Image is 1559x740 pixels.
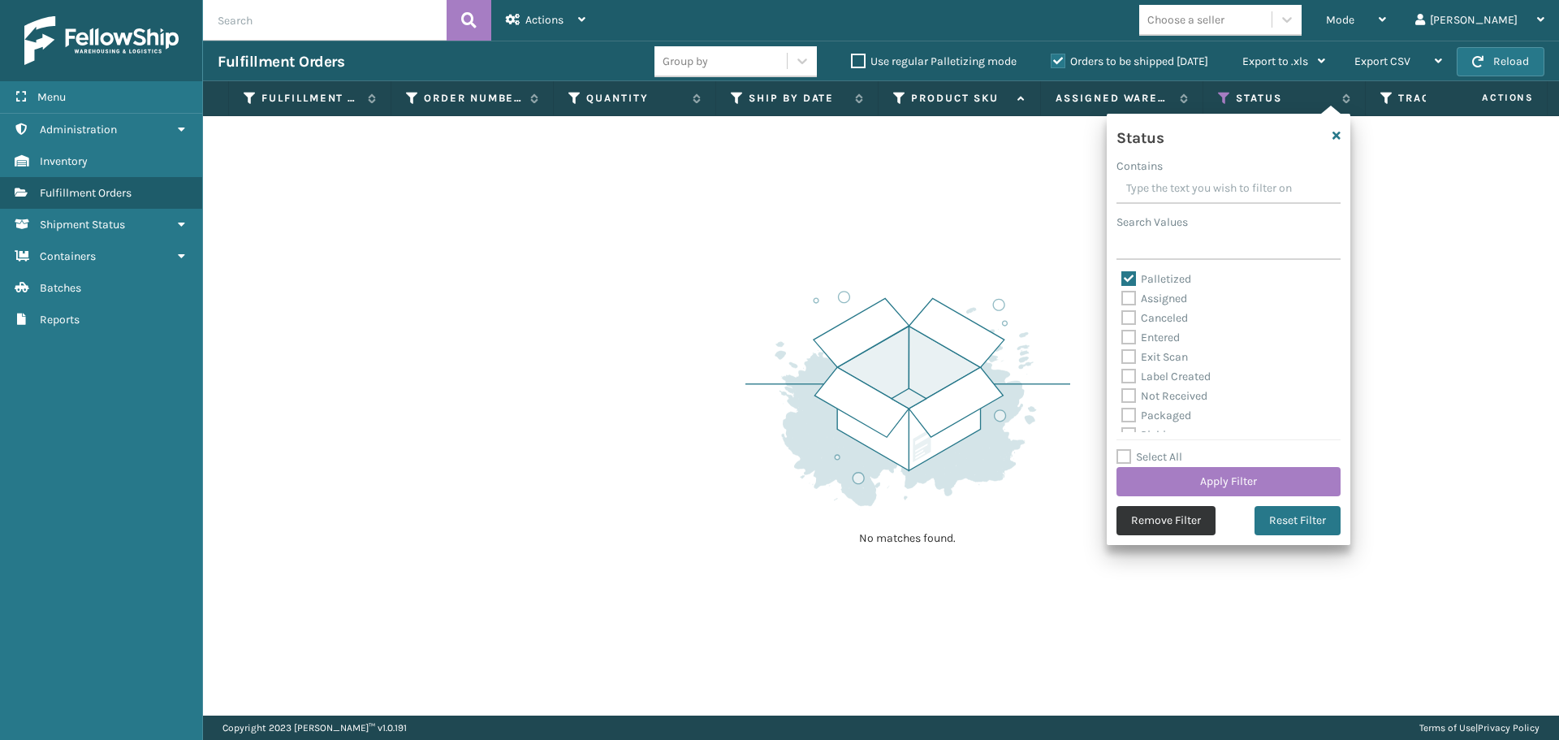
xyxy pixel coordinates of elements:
label: Use regular Palletizing mode [851,54,1017,68]
label: Contains [1116,158,1163,175]
span: Export CSV [1354,54,1410,68]
button: Reset Filter [1255,506,1341,535]
label: Tracking Number [1398,91,1496,106]
span: Mode [1326,13,1354,27]
label: Fulfillment Order Id [261,91,360,106]
h4: Status [1116,123,1164,148]
span: Administration [40,123,117,136]
label: Exit Scan [1121,350,1188,364]
label: Orders to be shipped [DATE] [1051,54,1208,68]
span: Menu [37,90,66,104]
label: Canceled [1121,311,1188,325]
p: Copyright 2023 [PERSON_NAME]™ v 1.0.191 [222,716,407,740]
label: Order Number [424,91,522,106]
span: Export to .xls [1242,54,1308,68]
span: Actions [1431,84,1544,111]
span: Batches [40,281,81,295]
label: Packaged [1121,409,1191,422]
label: Quantity [586,91,684,106]
label: Ship By Date [749,91,847,106]
div: | [1419,716,1540,740]
label: Assigned Warehouse [1056,91,1172,106]
button: Apply Filter [1116,467,1341,496]
label: Status [1236,91,1334,106]
label: Label Created [1121,370,1211,383]
label: Picking [1121,428,1179,442]
label: Select All [1116,450,1182,464]
button: Reload [1457,47,1544,76]
span: Fulfillment Orders [40,186,132,200]
label: Not Received [1121,389,1207,403]
span: Shipment Status [40,218,125,232]
span: Reports [40,313,80,327]
label: Assigned [1121,292,1187,305]
div: Group by [663,53,708,70]
span: Inventory [40,154,88,168]
label: Palletized [1121,272,1191,286]
a: Privacy Policy [1478,722,1540,734]
div: Choose a seller [1147,11,1224,28]
button: Remove Filter [1116,506,1216,535]
label: Entered [1121,331,1180,344]
span: Containers [40,249,96,263]
a: Terms of Use [1419,722,1475,734]
label: Product SKU [911,91,1009,106]
input: Type the text you wish to filter on [1116,175,1341,204]
h3: Fulfillment Orders [218,52,344,71]
span: Actions [525,13,564,27]
img: logo [24,16,179,65]
label: Search Values [1116,214,1188,231]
